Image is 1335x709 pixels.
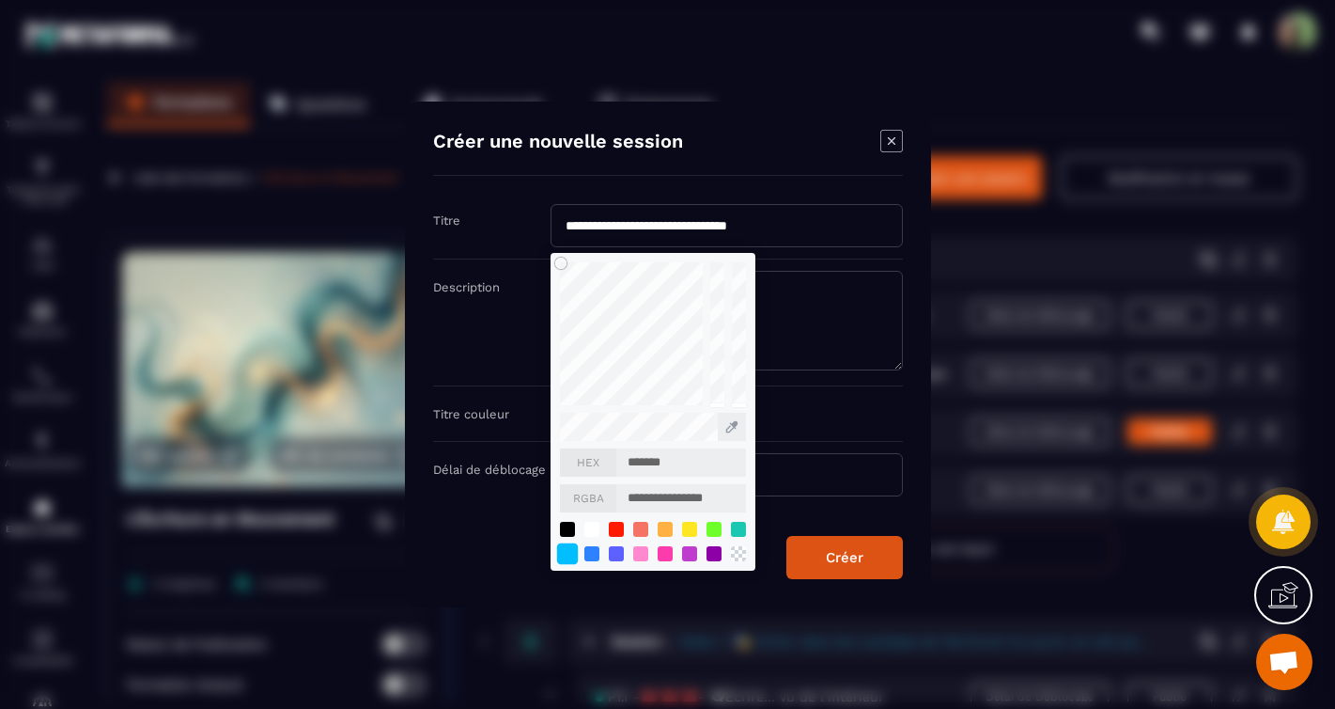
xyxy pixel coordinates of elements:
[433,130,683,156] h4: Créer une nouvelle session
[433,407,509,421] label: Titre couleur
[433,280,500,294] label: Description
[826,549,863,566] div: Créer
[1256,634,1312,690] a: Ouvrir le chat
[786,536,903,579] button: Créer
[433,463,546,477] label: Délai de déblocage
[433,213,460,228] label: Titre
[560,484,616,512] span: RGBA
[560,449,616,477] span: HEX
